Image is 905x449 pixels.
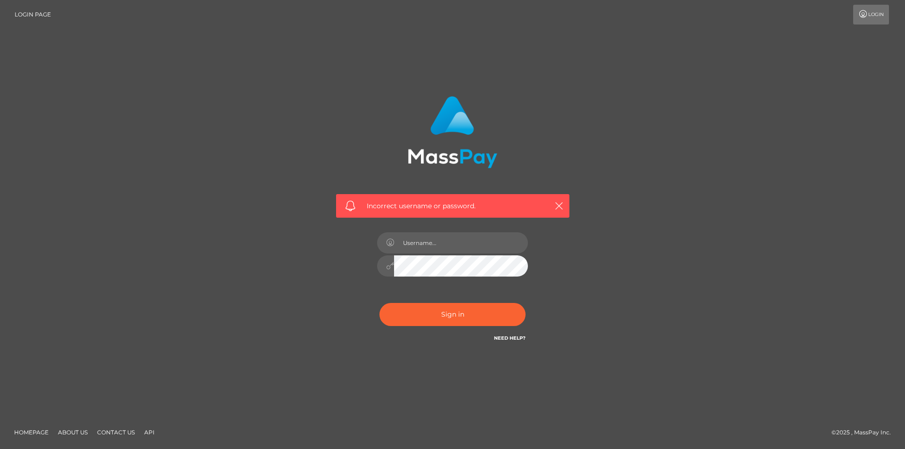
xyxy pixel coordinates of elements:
[379,303,526,326] button: Sign in
[10,425,52,440] a: Homepage
[831,427,898,438] div: © 2025 , MassPay Inc.
[54,425,91,440] a: About Us
[140,425,158,440] a: API
[93,425,139,440] a: Contact Us
[15,5,51,24] a: Login Page
[408,96,497,168] img: MassPay Login
[853,5,889,24] a: Login
[394,232,528,253] input: Username...
[367,201,539,211] span: Incorrect username or password.
[494,335,526,341] a: Need Help?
